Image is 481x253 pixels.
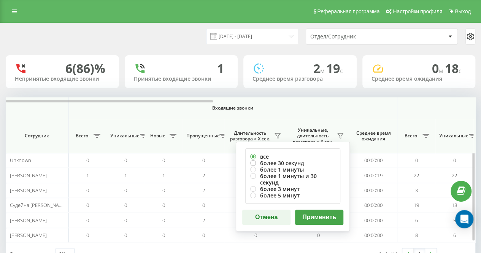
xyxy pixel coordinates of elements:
[445,60,462,76] span: 18
[10,232,47,239] span: [PERSON_NAME]
[110,133,138,139] span: Уникальные
[124,202,127,208] span: 0
[317,8,379,14] span: Реферальная программа
[415,157,418,164] span: 0
[350,198,397,213] td: 00:00:00
[10,187,47,194] span: [PERSON_NAME]
[186,133,217,139] span: Пропущенные
[162,157,165,164] span: 0
[250,153,335,160] label: все
[202,157,205,164] span: 0
[12,133,62,139] span: Сотрудник
[455,210,473,228] div: Open Intercom Messenger
[252,76,348,82] div: Среднее время разговора
[72,133,91,139] span: Всего
[202,187,205,194] span: 2
[459,67,462,75] span: c
[415,187,418,194] span: 3
[124,187,127,194] span: 0
[452,202,457,208] span: 18
[350,183,397,198] td: 00:00:00
[10,172,47,179] span: [PERSON_NAME]
[350,153,397,168] td: 00:00:00
[202,217,205,224] span: 2
[148,133,167,139] span: Новые
[162,187,165,194] span: 0
[317,232,320,239] span: 0
[439,67,445,75] span: м
[86,232,89,239] span: 0
[202,172,205,179] span: 2
[162,217,165,224] span: 0
[162,172,165,179] span: 1
[250,186,335,192] label: более 3 минут
[202,202,205,208] span: 0
[415,217,418,224] span: 6
[291,127,335,145] span: Уникальные, длительность разговора > Х сек.
[350,213,397,228] td: 00:00:00
[228,130,272,142] span: Длительность разговора > Х сек.
[124,232,127,239] span: 0
[453,232,456,239] span: 6
[10,217,47,224] span: [PERSON_NAME]
[10,202,67,208] span: Судейна [PERSON_NAME]
[86,202,89,208] span: 0
[162,202,165,208] span: 0
[86,157,89,164] span: 0
[371,76,467,82] div: Среднее время ожидания
[310,33,401,40] div: Отдел/Сотрудник
[250,166,335,173] label: более 1 минуты
[124,217,127,224] span: 0
[350,228,397,243] td: 00:00:00
[326,60,343,76] span: 19
[401,133,420,139] span: Всего
[452,172,457,179] span: 22
[455,8,471,14] span: Выход
[65,61,105,76] div: 6 (86)%
[340,67,343,75] span: c
[313,60,326,76] span: 2
[217,61,224,76] div: 1
[88,105,377,111] span: Входящие звонки
[202,232,205,239] span: 0
[134,76,229,82] div: Принятые входящие звонки
[124,157,127,164] span: 0
[250,160,335,166] label: более 30 секунд
[439,133,467,139] span: Уникальные
[393,8,442,14] span: Настройки профиля
[86,217,89,224] span: 0
[414,172,419,179] span: 22
[453,217,456,224] span: 5
[453,157,456,164] span: 0
[414,202,419,208] span: 19
[350,168,397,183] td: 00:00:19
[162,232,165,239] span: 0
[250,192,335,199] label: более 5 минут
[254,232,257,239] span: 0
[250,173,335,186] label: более 1 минуты и 30 секунд
[415,232,418,239] span: 8
[320,67,326,75] span: м
[15,76,110,82] div: Непринятые входящие звонки
[86,187,89,194] span: 0
[10,157,31,164] span: Unknown
[295,210,343,225] button: Применить
[86,172,89,179] span: 1
[124,172,127,179] span: 1
[432,60,445,76] span: 0
[356,130,391,142] span: Среднее время ожидания
[242,210,291,225] button: Отмена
